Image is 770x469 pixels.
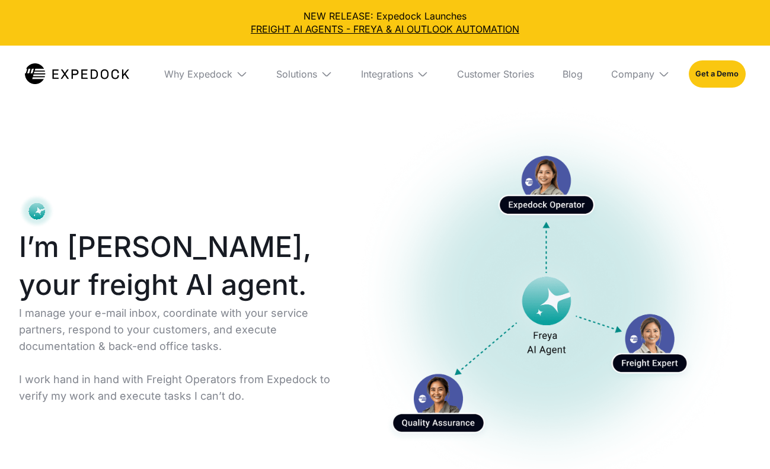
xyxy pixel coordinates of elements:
div: Company [611,68,654,80]
a: FREIGHT AI AGENTS - FREYA & AI OUTLOOK AUTOMATION [9,23,761,36]
div: Why Expedock [164,68,232,80]
iframe: Chat Widget [711,412,770,469]
div: Why Expedock [155,46,257,102]
a: Get a Demo [689,60,745,88]
div: Integrations [352,46,438,102]
p: I manage your e-mail inbox, coordinate with your service partners, respond to your customers, and... [19,305,334,404]
a: Customer Stories [448,46,544,102]
a: Blog [553,46,592,102]
div: NEW RELEASE: Expedock Launches [9,9,761,36]
div: Solutions [267,46,342,102]
div: Integrations [361,68,413,80]
div: Solutions [276,68,317,80]
div: Company [602,46,679,102]
h1: I’m [PERSON_NAME], your freight AI agent. [19,228,334,304]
